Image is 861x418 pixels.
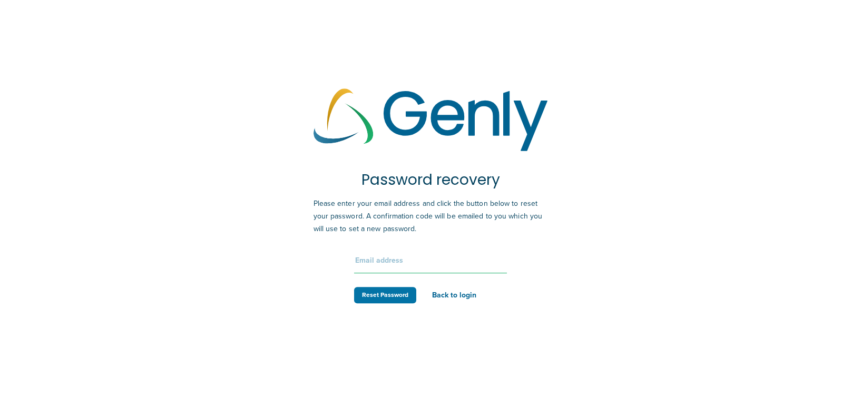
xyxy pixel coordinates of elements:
[314,88,548,152] img: Genly
[354,287,416,303] button: Reset Password
[314,173,548,187] h1: Password recovery
[354,248,507,273] input: Email address
[314,197,548,235] p: Please enter your email address and click the button below to reset your password. A confirmation...
[432,291,476,300] a: Back to login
